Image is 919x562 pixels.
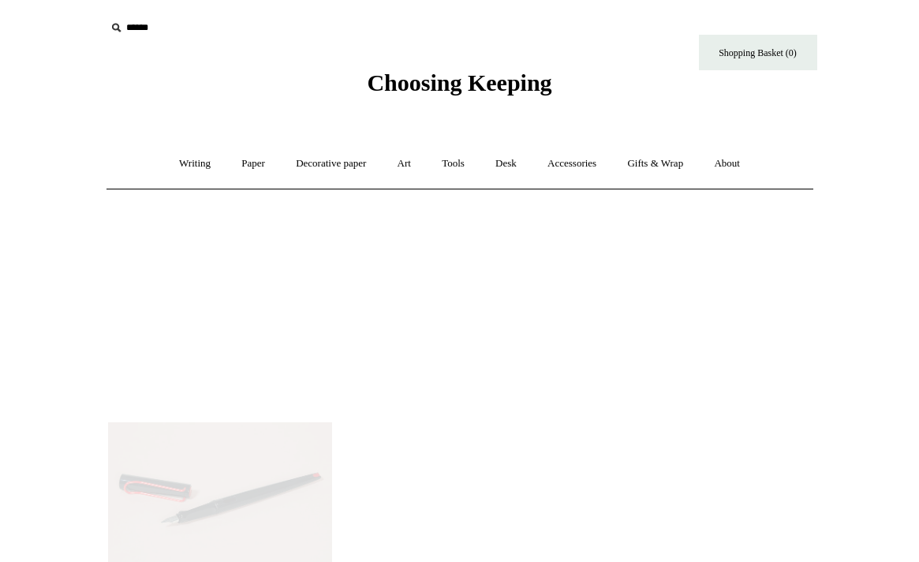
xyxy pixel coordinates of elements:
span: Choosing Keeping [367,69,551,96]
a: Writing [165,143,225,185]
a: Gifts & Wrap [613,143,697,185]
a: Art [383,143,425,185]
a: Shopping Basket (0) [699,35,817,70]
a: Decorative paper [282,143,380,185]
a: About [700,143,754,185]
a: Choosing Keeping [367,82,551,93]
a: Paper [227,143,279,185]
a: Desk [481,143,531,185]
a: Tools [428,143,479,185]
a: Accessories [533,143,611,185]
